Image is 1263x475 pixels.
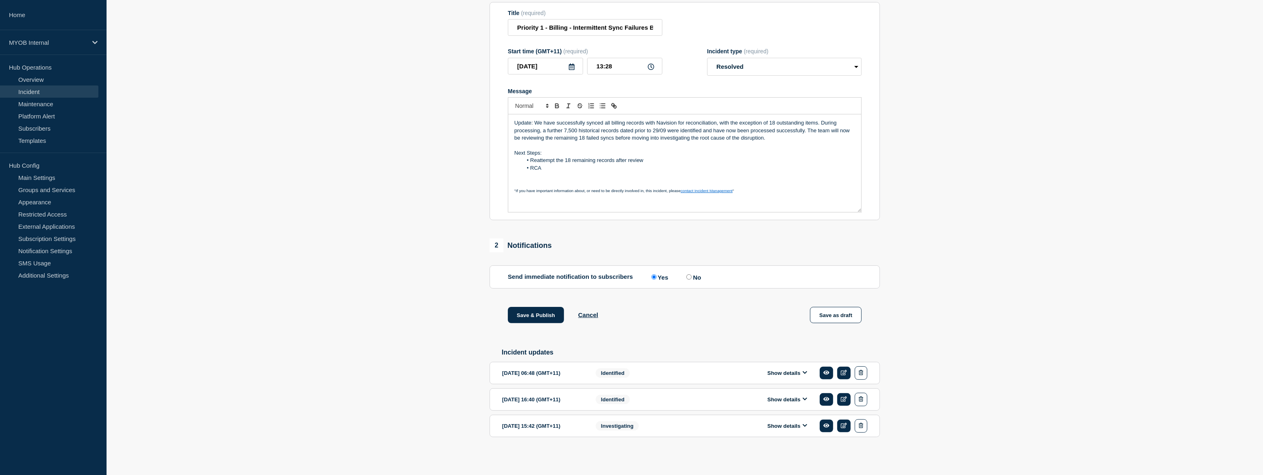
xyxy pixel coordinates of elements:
div: Message [508,88,862,94]
li: Reattempt the 18 remaining records after review [523,157,856,164]
a: contact Incident Management [681,188,733,193]
p: Send immediate notification to subscribers [508,273,633,281]
button: Save & Publish [508,307,564,323]
div: Notifications [490,239,552,252]
div: Message [508,114,861,212]
input: YYYY-MM-DD [508,58,583,74]
span: Font size [512,101,551,111]
div: [DATE] 15:42 (GMT+11) [502,419,584,433]
div: Start time (GMT+11) [508,48,662,55]
button: Save as draft [810,307,862,323]
span: (required) [521,10,546,16]
span: (required) [744,48,769,55]
h2: Incident updates [502,349,880,356]
p: Next Steps: [514,149,855,157]
span: " [733,188,734,193]
button: Toggle ordered list [586,101,597,111]
button: Toggle italic text [563,101,574,111]
span: "If you have important information about, or need to be directly involved in, this incident, please [514,188,681,193]
span: Identified [596,395,630,404]
label: No [684,273,701,281]
button: Cancel [578,311,598,318]
select: Incident type [707,58,862,76]
button: Toggle bold text [551,101,563,111]
div: [DATE] 16:40 (GMT+11) [502,393,584,406]
p: MYOB Internal [9,39,87,46]
input: No [686,274,692,280]
span: (required) [563,48,588,55]
span: Investigating [596,421,639,431]
button: Toggle bulleted list [597,101,608,111]
button: Toggle strikethrough text [574,101,586,111]
label: Yes [649,273,669,281]
div: Incident type [707,48,862,55]
div: Send immediate notification to subscribers [508,273,862,281]
button: Show details [765,370,810,376]
li: RCA [523,164,856,172]
button: Show details [765,396,810,403]
input: HH:MM [587,58,662,74]
p: Update: We have successfully synced all billing records with Navision for reconciliation, with th... [514,119,855,142]
input: Yes [651,274,657,280]
span: 2 [490,239,503,252]
input: Title [508,19,662,36]
div: [DATE] 06:48 (GMT+11) [502,366,584,380]
button: Show details [765,422,810,429]
button: Toggle link [608,101,620,111]
div: Title [508,10,662,16]
span: Identified [596,368,630,378]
